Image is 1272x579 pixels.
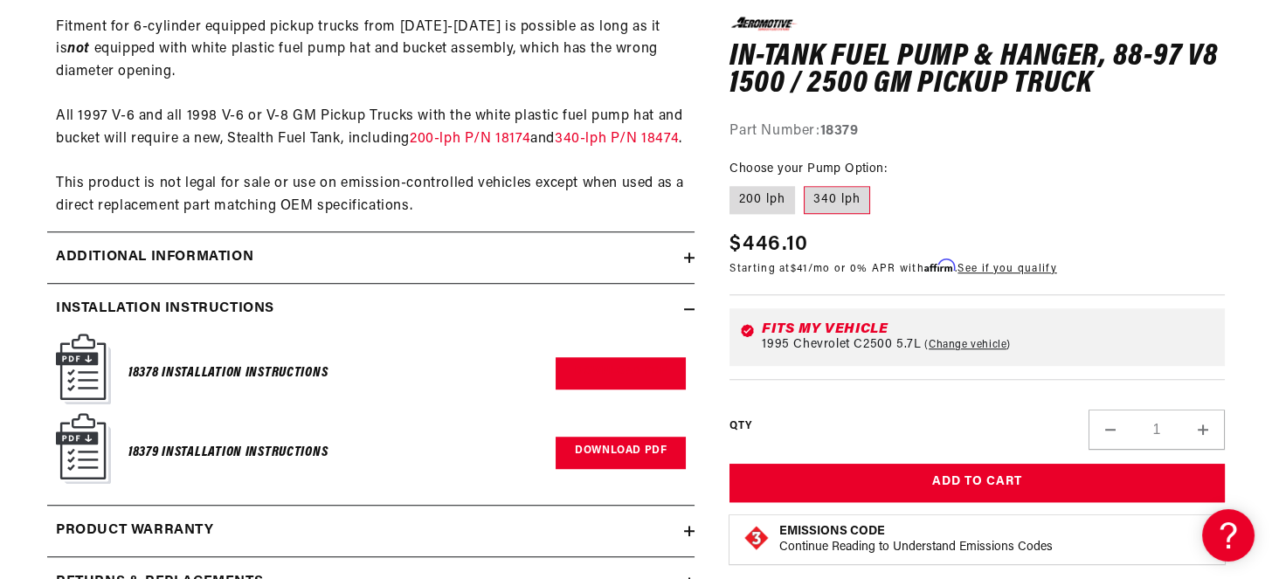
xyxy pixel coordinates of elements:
span: $41 [791,264,808,274]
label: QTY [729,419,751,434]
button: Emissions CodeContinue Reading to Understand Emissions Codes [779,524,1053,555]
a: Download PDF [556,437,686,469]
label: 340 lph [804,186,870,214]
h1: In-Tank Fuel Pump & Hanger, 88-97 V8 1500 / 2500 GM Pickup Truck [729,44,1225,99]
h2: Product warranty [56,520,214,542]
img: Instruction Manual [56,413,111,484]
a: 200-lph P/N 18174 [410,132,530,146]
strong: not [67,42,90,56]
p: Continue Reading to Understand Emissions Codes [779,540,1053,555]
a: See if you qualify - Learn more about Affirm Financing (opens in modal) [957,264,1056,274]
strong: 18379 [820,124,859,138]
img: Instruction Manual [56,334,111,404]
a: Download PDF [556,357,686,389]
summary: Additional information [47,232,695,283]
summary: Product warranty [47,506,695,556]
div: Fits my vehicle [762,322,1214,336]
p: Starting at /mo or 0% APR with . [729,260,1056,277]
button: Add to Cart [729,464,1225,503]
h6: 18379 Installation Instructions [128,441,328,465]
a: Change vehicle [924,338,1011,352]
span: $446.10 [729,229,808,260]
h2: Installation Instructions [56,298,274,321]
h2: Additional information [56,246,253,269]
h6: 18378 Installation Instructions [128,362,328,385]
strong: Emissions Code [779,525,885,538]
a: 340-lph P/N 18474 [555,132,679,146]
div: Part Number: [729,121,1225,143]
span: 1995 Chevrolet C2500 5.7L [762,338,921,352]
span: Affirm [924,259,955,272]
label: 200 lph [729,186,795,214]
legend: Choose your Pump Option: [729,160,888,178]
summary: Installation Instructions [47,284,695,334]
img: Emissions code [743,524,771,552]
